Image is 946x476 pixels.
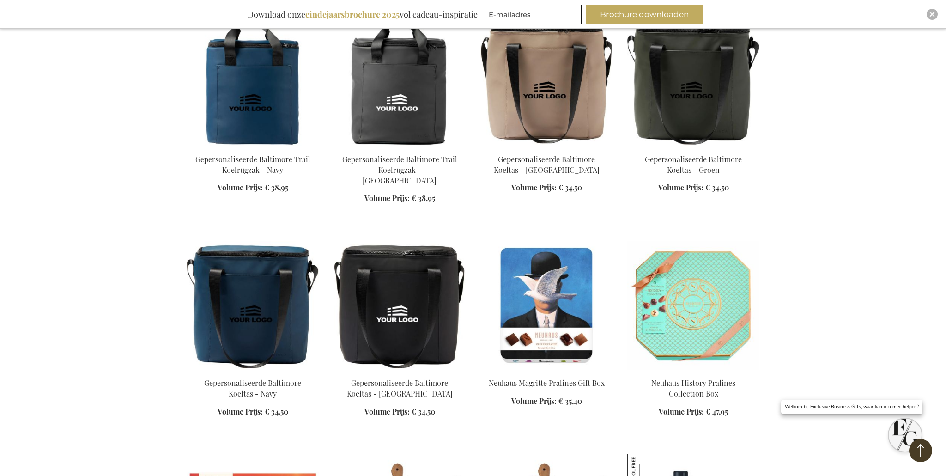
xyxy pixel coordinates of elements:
span: Volume Prijs: [218,407,263,416]
a: Gepersonaliseerde Baltimore Trail Koelrugzak - Navy [195,154,310,175]
a: Personalised Baltimore Trail Cooler Backpack - Navy [187,143,319,152]
a: Personalised Baltimore Cooler Bag - Green [627,143,759,152]
img: Personalised Baltimore Cooler Bag - Greige [480,17,612,146]
img: Neuhaus History Pralines Collection Box [627,241,759,370]
span: Volume Prijs: [218,183,263,192]
span: € 34,50 [558,183,582,192]
a: Gepersonaliseerde Baltimore Koeltas - Navy [204,378,301,398]
a: Volume Prijs: € 47,95 [659,407,728,417]
a: Neuhaus Magritte Pralines Gift Box [489,378,605,388]
span: Volume Prijs: [364,193,410,203]
a: Neuhaus History Pralines Collection Box [651,378,735,398]
span: € 34,50 [265,407,288,416]
a: Volume Prijs: € 34,50 [364,407,435,417]
a: Gepersonaliseerde Baltimore Koeltas - [GEOGRAPHIC_DATA] [347,378,453,398]
img: Personalised Baltimore Cooler Bag - Navy [187,241,319,370]
a: Volume Prijs: € 34,50 [511,183,582,193]
a: Gepersonaliseerde Baltimore Trail Koelrugzak - [GEOGRAPHIC_DATA] [342,154,457,185]
a: Volume Prijs: € 38,95 [364,193,435,204]
a: Personalised Baltimore Cooler Bag - Navy [187,366,319,375]
span: Volume Prijs: [658,183,703,192]
img: Close [929,12,935,17]
img: Personalised Baltimore Cooler Bag - Black [334,241,466,370]
img: Personalised Baltimore Trail Cooler Backpack - Navy [187,17,319,146]
img: Personalised Baltimore Cooler Bag - Green [627,17,759,146]
span: € 47,95 [706,407,728,416]
a: Personalised Baltimore Cooler Bag - Black [334,366,466,375]
span: Volume Prijs: [659,407,704,416]
a: Personalised Baltimore Trail Cooler Backpack - Black [334,143,466,152]
a: Volume Prijs: € 38,95 [218,183,288,193]
span: € 34,50 [705,183,729,192]
button: Brochure downloaden [586,5,703,24]
a: Gepersonaliseerde Baltimore Koeltas - [GEOGRAPHIC_DATA] [494,154,600,175]
img: Personalised Baltimore Trail Cooler Backpack - Black [334,17,466,146]
img: Neuhaus Magritte Pralines Gift Box [480,241,612,370]
b: eindejaarsbrochure 2025 [305,9,400,20]
a: Gepersonaliseerde Baltimore Koeltas - Groen [645,154,742,175]
span: € 35,40 [558,396,582,406]
a: Volume Prijs: € 34,50 [658,183,729,193]
span: Volume Prijs: [511,396,557,406]
span: € 38,95 [412,193,435,203]
div: Download onze vol cadeau-inspiratie [243,5,482,24]
a: Neuhaus History Pralines Collection Box [627,366,759,375]
span: € 34,50 [412,407,435,416]
form: marketing offers and promotions [484,5,584,27]
a: Volume Prijs: € 35,40 [511,396,582,407]
a: Neuhaus Magritte Pralines Gift Box [480,366,612,375]
div: Close [927,9,938,20]
span: Volume Prijs: [364,407,410,416]
a: Personalised Baltimore Cooler Bag - Greige [480,143,612,152]
input: E-mailadres [484,5,582,24]
a: Volume Prijs: € 34,50 [218,407,288,417]
span: Volume Prijs: [511,183,557,192]
span: € 38,95 [265,183,288,192]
